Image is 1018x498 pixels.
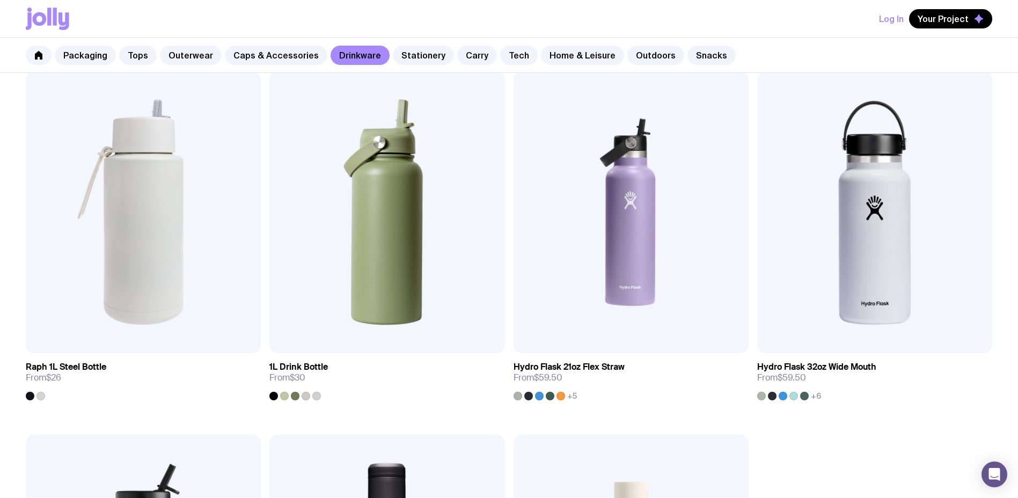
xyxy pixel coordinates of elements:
[46,372,61,383] span: $26
[119,46,157,65] a: Tops
[778,372,806,383] span: $59.50
[457,46,497,65] a: Carry
[687,46,736,65] a: Snacks
[500,46,538,65] a: Tech
[514,353,749,400] a: Hydro Flask 21oz Flex StrawFrom$59.50+5
[514,372,562,383] span: From
[541,46,624,65] a: Home & Leisure
[514,362,625,372] h3: Hydro Flask 21oz Flex Straw
[879,9,904,28] button: Log In
[160,46,222,65] a: Outerwear
[269,353,504,400] a: 1L Drink BottleFrom$30
[55,46,116,65] a: Packaging
[757,362,876,372] h3: Hydro Flask 32oz Wide Mouth
[757,353,992,400] a: Hydro Flask 32oz Wide MouthFrom$59.50+6
[26,353,261,400] a: Raph 1L Steel BottleFrom$26
[534,372,562,383] span: $59.50
[225,46,327,65] a: Caps & Accessories
[627,46,684,65] a: Outdoors
[811,392,821,400] span: +6
[290,372,305,383] span: $30
[567,392,577,400] span: +5
[757,372,806,383] span: From
[918,13,969,24] span: Your Project
[909,9,992,28] button: Your Project
[269,372,305,383] span: From
[982,462,1007,487] div: Open Intercom Messenger
[331,46,390,65] a: Drinkware
[26,362,106,372] h3: Raph 1L Steel Bottle
[269,362,328,372] h3: 1L Drink Bottle
[26,372,61,383] span: From
[393,46,454,65] a: Stationery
